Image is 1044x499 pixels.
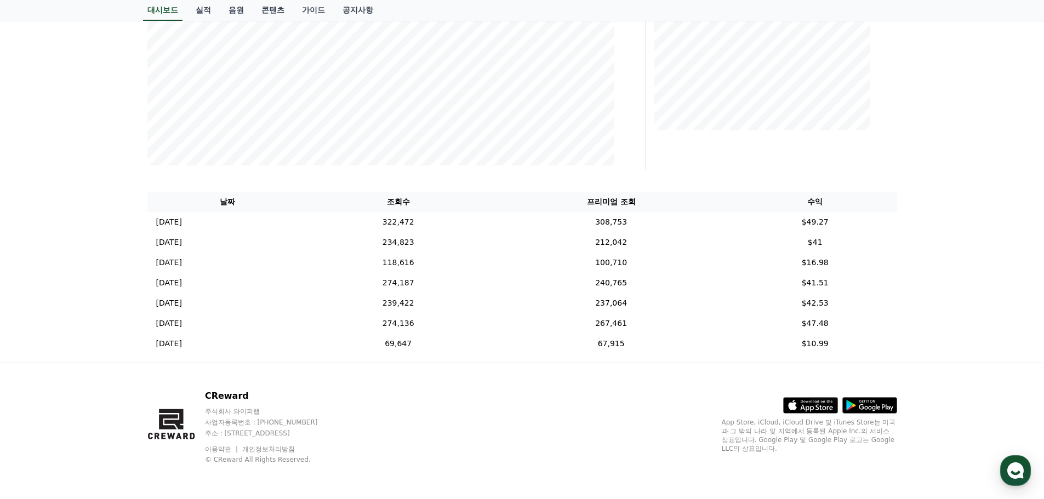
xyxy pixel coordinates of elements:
p: App Store, iCloud, iCloud Drive 및 iTunes Store는 미국과 그 밖의 나라 및 지역에서 등록된 Apple Inc.의 서비스 상표입니다. Goo... [722,418,897,453]
td: $49.27 [733,212,897,232]
p: CReward [205,389,339,403]
td: 274,136 [307,313,489,334]
td: 240,765 [489,273,733,293]
span: 홈 [35,364,41,372]
td: 308,753 [489,212,733,232]
th: 프리미엄 조회 [489,192,733,212]
td: 322,472 [307,212,489,232]
td: 274,187 [307,273,489,293]
th: 조회수 [307,192,489,212]
td: 237,064 [489,293,733,313]
td: 67,915 [489,334,733,354]
a: 대화 [72,347,141,375]
p: 주식회사 와이피랩 [205,407,339,416]
p: 사업자등록번호 : [PHONE_NUMBER] [205,418,339,427]
p: [DATE] [156,297,182,309]
span: 설정 [169,364,182,372]
a: 개인정보처리방침 [242,445,295,453]
a: 홈 [3,347,72,375]
span: 대화 [100,364,113,373]
p: [DATE] [156,277,182,289]
td: 212,042 [489,232,733,253]
p: [DATE] [156,338,182,349]
td: $41 [733,232,897,253]
p: 주소 : [STREET_ADDRESS] [205,429,339,438]
td: $16.98 [733,253,897,273]
p: © CReward All Rights Reserved. [205,455,339,464]
td: 100,710 [489,253,733,273]
td: 69,647 [307,334,489,354]
th: 날짜 [147,192,308,212]
p: [DATE] [156,257,182,268]
td: 234,823 [307,232,489,253]
th: 수익 [733,192,897,212]
p: [DATE] [156,318,182,329]
p: [DATE] [156,216,182,228]
td: $41.51 [733,273,897,293]
td: 267,461 [489,313,733,334]
td: 239,422 [307,293,489,313]
td: $47.48 [733,313,897,334]
td: $42.53 [733,293,897,313]
a: 설정 [141,347,210,375]
a: 이용약관 [205,445,239,453]
td: 118,616 [307,253,489,273]
td: $10.99 [733,334,897,354]
p: [DATE] [156,237,182,248]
